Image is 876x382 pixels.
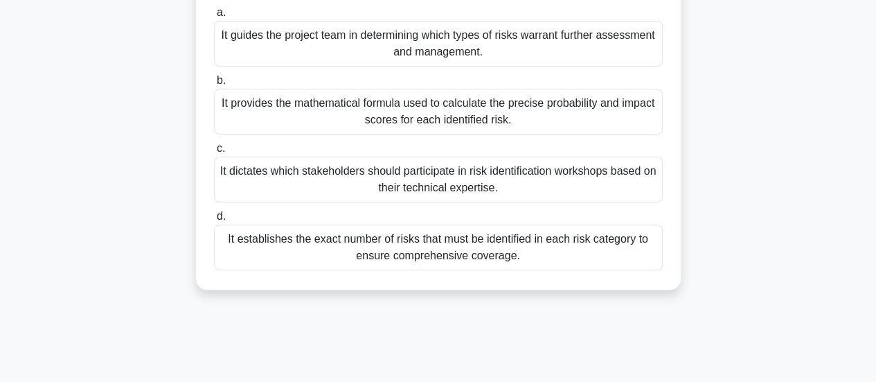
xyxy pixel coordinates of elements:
div: It guides the project team in determining which types of risks warrant further assessment and man... [214,21,663,67]
div: It dictates which stakeholders should participate in risk identification workshops based on their... [214,157,663,202]
span: b. [217,74,226,86]
div: It provides the mathematical formula used to calculate the precise probability and impact scores ... [214,89,663,134]
span: a. [217,6,226,18]
span: d. [217,210,226,222]
span: c. [217,142,225,154]
div: It establishes the exact number of risks that must be identified in each risk category to ensure ... [214,225,663,270]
